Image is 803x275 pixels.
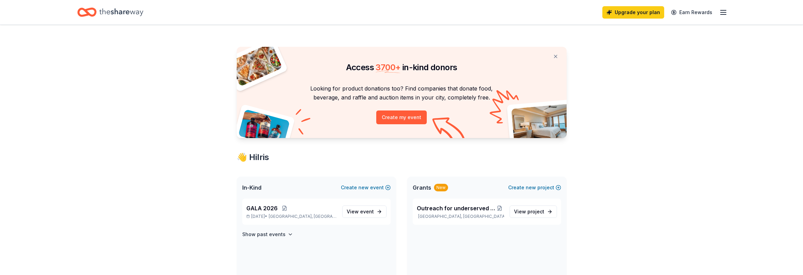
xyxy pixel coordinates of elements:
span: In-Kind [242,183,261,192]
p: [GEOGRAPHIC_DATA], [GEOGRAPHIC_DATA] [417,214,504,219]
span: GALA 2026 [246,204,278,212]
span: [GEOGRAPHIC_DATA], [GEOGRAPHIC_DATA] [269,214,336,219]
span: 3700 + [376,62,400,72]
span: new [526,183,536,192]
span: event [360,209,374,214]
button: Show past events [242,230,293,239]
a: Home [77,4,143,20]
span: View [514,208,544,216]
a: Earn Rewards [667,6,716,19]
span: new [358,183,369,192]
p: [DATE] • [246,214,337,219]
a: View event [342,205,387,218]
span: Access in-kind donors [346,62,457,72]
img: Pizza [229,43,282,87]
button: Createnewproject [508,183,561,192]
button: Create my event [376,110,427,124]
span: project [527,209,544,214]
div: New [434,184,448,191]
span: Outreach for underserved Seniors older adults [417,204,495,212]
button: Createnewevent [341,183,391,192]
img: Curvy arrow [432,117,467,143]
a: View project [510,205,557,218]
span: Grants [413,183,431,192]
p: Looking for product donations too? Find companies that donate food, beverage, and raffle and auct... [245,84,558,102]
h4: Show past events [242,230,286,239]
a: Upgrade your plan [602,6,664,19]
div: 👋 Hi Iris [237,152,567,163]
span: View [347,208,374,216]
